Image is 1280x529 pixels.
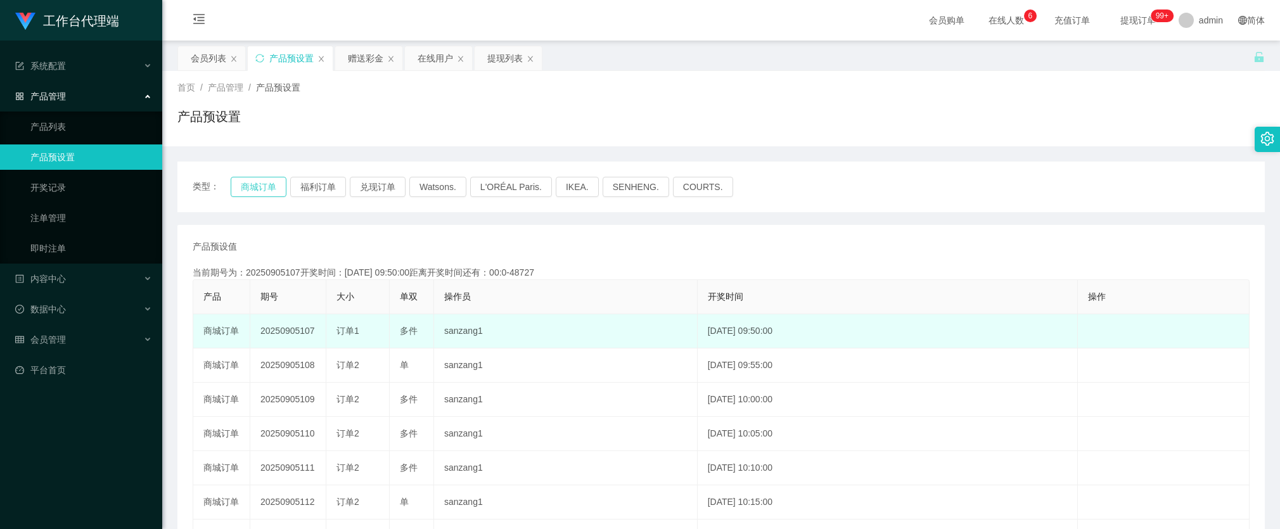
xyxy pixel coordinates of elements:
span: 在线人数 [982,16,1030,25]
span: 多件 [400,462,418,473]
span: 产品预设置 [256,82,300,92]
span: 多件 [400,394,418,404]
sup: 6 [1024,10,1037,22]
i: 图标: close [230,55,238,63]
div: 会员列表 [191,46,226,70]
span: 内容中心 [15,274,66,284]
span: / [248,82,251,92]
td: 商城订单 [193,383,250,417]
i: 图标: sync [255,54,264,63]
span: 开奖时间 [708,291,743,302]
td: [DATE] 10:05:00 [698,417,1078,451]
div: 提现列表 [487,46,523,70]
td: sanzang1 [434,314,698,348]
span: 订单2 [336,462,359,473]
td: [DATE] 09:55:00 [698,348,1078,383]
i: 图标: table [15,335,24,344]
i: 图标: unlock [1253,51,1265,63]
td: 商城订单 [193,485,250,519]
span: 订单2 [336,360,359,370]
td: sanzang1 [434,348,698,383]
span: 产品预设值 [193,240,237,253]
span: 产品 [203,291,221,302]
span: 操作 [1088,291,1106,302]
img: logo.9652507e.png [15,13,35,30]
div: 赠送彩金 [348,46,383,70]
i: 图标: global [1238,16,1247,25]
span: 大小 [336,291,354,302]
span: 期号 [260,291,278,302]
span: 订单2 [336,394,359,404]
td: sanzang1 [434,417,698,451]
span: / [200,82,203,92]
a: 开奖记录 [30,175,152,200]
a: 产品列表 [30,114,152,139]
td: 商城订单 [193,451,250,485]
i: 图标: appstore-o [15,92,24,101]
span: 数据中心 [15,304,66,314]
sup: 1069 [1151,10,1174,22]
td: sanzang1 [434,485,698,519]
td: sanzang1 [434,451,698,485]
td: sanzang1 [434,383,698,417]
td: [DATE] 09:50:00 [698,314,1078,348]
span: 系统配置 [15,61,66,71]
i: 图标: close [527,55,534,63]
span: 订单2 [336,428,359,438]
p: 6 [1028,10,1033,22]
i: 图标: close [457,55,464,63]
span: 单双 [400,291,418,302]
i: 图标: check-circle-o [15,305,24,314]
span: 充值订单 [1048,16,1096,25]
a: 即时注单 [30,236,152,261]
td: 商城订单 [193,348,250,383]
i: 图标: close [387,55,395,63]
a: 图标: dashboard平台首页 [15,357,152,383]
button: 兑现订单 [350,177,406,197]
button: Watsons. [409,177,466,197]
a: 注单管理 [30,205,152,231]
button: SENHENG. [603,177,669,197]
td: 商城订单 [193,417,250,451]
td: 商城订单 [193,314,250,348]
a: 产品预设置 [30,144,152,170]
i: 图标: close [317,55,325,63]
button: 福利订单 [290,177,346,197]
i: 图标: profile [15,274,24,283]
span: 操作员 [444,291,471,302]
i: 图标: menu-fold [177,1,221,41]
span: 类型： [193,177,231,197]
span: 多件 [400,428,418,438]
span: 多件 [400,326,418,336]
div: 在线用户 [418,46,453,70]
i: 图标: form [15,61,24,70]
td: 20250905112 [250,485,326,519]
td: 20250905111 [250,451,326,485]
i: 图标: setting [1260,132,1274,146]
button: 商城订单 [231,177,286,197]
h1: 工作台代理端 [43,1,119,41]
span: 订单2 [336,497,359,507]
a: 工作台代理端 [15,15,119,25]
span: 产品管理 [15,91,66,101]
span: 提现订单 [1114,16,1162,25]
button: COURTS. [673,177,733,197]
div: 当前期号为：20250905107开奖时间：[DATE] 09:50:00距离开奖时间还有：00:0-48727 [193,266,1250,279]
span: 单 [400,360,409,370]
td: 20250905107 [250,314,326,348]
td: [DATE] 10:00:00 [698,383,1078,417]
span: 订单1 [336,326,359,336]
span: 会员管理 [15,335,66,345]
span: 首页 [177,82,195,92]
td: [DATE] 10:15:00 [698,485,1078,519]
div: 产品预设置 [269,46,314,70]
button: L'ORÉAL Paris. [470,177,552,197]
td: 20250905110 [250,417,326,451]
button: IKEA. [556,177,599,197]
h1: 产品预设置 [177,107,241,126]
td: 20250905109 [250,383,326,417]
span: 产品管理 [208,82,243,92]
td: [DATE] 10:10:00 [698,451,1078,485]
td: 20250905108 [250,348,326,383]
span: 单 [400,497,409,507]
